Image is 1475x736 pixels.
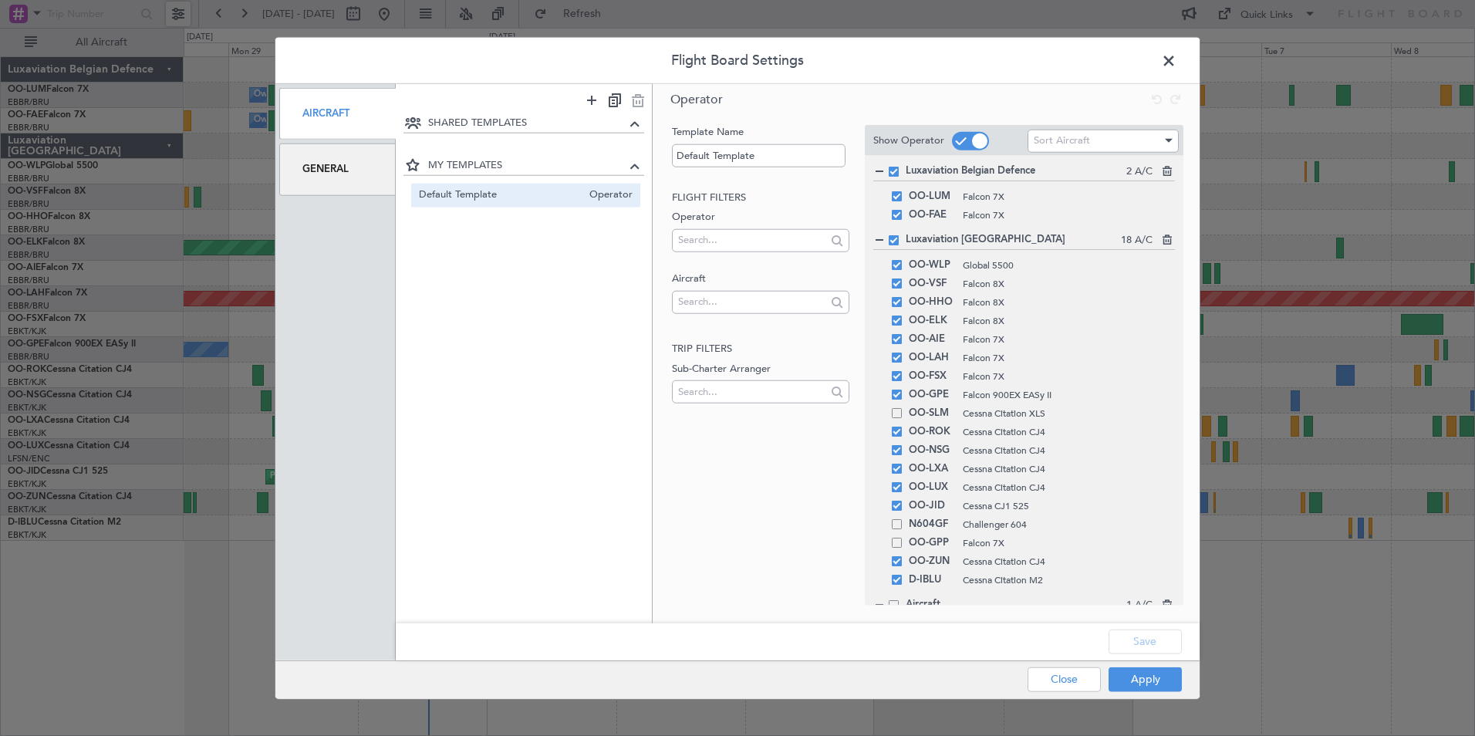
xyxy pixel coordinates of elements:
span: 18 A/C [1121,233,1153,248]
span: OO-LXA [909,460,955,478]
span: OO-LAH [909,349,955,367]
span: Operator [582,187,633,203]
button: Apply [1109,667,1182,691]
span: Falcon 7X [963,351,1175,365]
span: Cessna Citation CJ4 [963,462,1175,476]
input: Search... [678,228,825,252]
span: OO-FSX [909,367,955,386]
span: N604GF [909,515,955,534]
span: OO-LUX [909,478,955,497]
header: Flight Board Settings [275,38,1200,84]
span: SHARED TEMPLATES [428,116,626,131]
span: Cessna Citation CJ4 [963,555,1175,569]
span: OO-WLP [909,256,955,275]
span: 1 A/C [1126,598,1153,613]
span: Falcon 8X [963,295,1175,309]
span: Cessna Citation M2 [963,573,1175,587]
input: Search... [678,290,825,313]
label: Show Operator [873,133,944,148]
span: Aircraft [906,597,1126,613]
span: Cessna Citation CJ4 [963,444,1175,457]
h2: Flight filters [672,190,849,205]
div: Aircraft [279,88,396,140]
span: OO-AIE [909,330,955,349]
span: Falcon 8X [963,314,1175,328]
span: Luxaviation Belgian Defence [906,164,1126,179]
label: Sub-Charter Arranger [672,361,849,376]
label: Aircraft [672,272,849,287]
span: Cessna Citation CJ4 [963,425,1175,439]
div: General [279,143,396,195]
span: Falcon 8X [963,277,1175,291]
span: OO-NSG [909,441,955,460]
span: Falcon 7X [963,536,1175,550]
span: 2 A/C [1126,164,1153,180]
span: Challenger 604 [963,518,1175,532]
span: OO-ROK [909,423,955,441]
span: Falcon 7X [963,208,1175,222]
span: Cessna CJ1 525 [963,499,1175,513]
label: Operator [672,210,849,225]
span: OO-FAE [909,206,955,225]
span: Operator [670,91,723,108]
span: Global 5500 [963,258,1175,272]
span: OO-JID [909,497,955,515]
span: OO-ELK [909,312,955,330]
span: Default Template [419,187,582,203]
span: OO-SLM [909,404,955,423]
span: OO-GPE [909,386,955,404]
span: OO-LUM [909,187,955,206]
button: Close [1028,667,1101,691]
span: Cessna Citation CJ4 [963,481,1175,495]
span: MY TEMPLATES [428,157,626,173]
span: Sort Aircraft [1034,133,1090,147]
span: Cessna Citation XLS [963,407,1175,420]
h2: Trip filters [672,342,849,357]
span: Luxaviation [GEOGRAPHIC_DATA] [906,232,1121,248]
span: OO-VSF [909,275,955,293]
span: Falcon 900EX EASy II [963,388,1175,402]
span: OO-ZUN [909,552,955,571]
label: Template Name [672,125,849,140]
span: Falcon 7X [963,370,1175,383]
span: D-IBLU [909,571,955,589]
input: Search... [678,380,825,403]
span: Falcon 7X [963,190,1175,204]
span: OO-HHO [909,293,955,312]
span: OO-GPP [909,534,955,552]
span: Falcon 7X [963,333,1175,346]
